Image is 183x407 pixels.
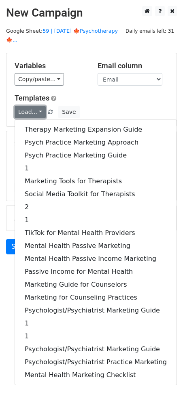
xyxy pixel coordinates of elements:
[15,123,177,136] a: Therapy Marketing Expansion Guide
[15,278,177,291] a: Marketing Guide for Counselors
[15,227,177,239] a: TikTok for Mental Health Providers
[15,73,64,86] a: Copy/paste...
[143,368,183,407] iframe: Chat Widget
[15,136,177,149] a: Psych Practice Marketing Approach
[6,28,118,43] a: 59 | [DATE] 🍁Psychotherapy🍁...
[123,27,177,36] span: Daily emails left: 31
[15,252,177,265] a: Mental Health Passive Income Marketing
[15,175,177,188] a: Marketing Tools for Therapists
[15,291,177,304] a: Marketing for Counseling Practices
[15,356,177,369] a: Psychologist/Psychiatrist Practice Marketing
[6,239,33,254] a: Send
[15,149,177,162] a: Psych Practice Marketing Guide
[15,201,177,214] a: 2
[15,330,177,343] a: 1
[15,317,177,330] a: 1
[98,61,168,70] h5: Email column
[15,265,177,278] a: Passive Income for Mental Health
[123,28,177,34] a: Daily emails left: 31
[6,28,118,43] small: Google Sheet:
[15,304,177,317] a: Psychologist/Psychiatrist Marketing Guide
[58,106,79,118] button: Save
[15,94,49,102] a: Templates
[15,343,177,356] a: Psychologist/Psychiatrist Marketing Guide
[15,61,85,70] h5: Variables
[15,106,46,118] a: Load...
[15,239,177,252] a: Mental Health Passive Marketing
[15,214,177,227] a: 1
[15,162,177,175] a: 1
[6,6,177,20] h2: New Campaign
[15,369,177,382] a: Mental Health Marketing Checklist
[15,188,177,201] a: Social Media Toolkit for Therapists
